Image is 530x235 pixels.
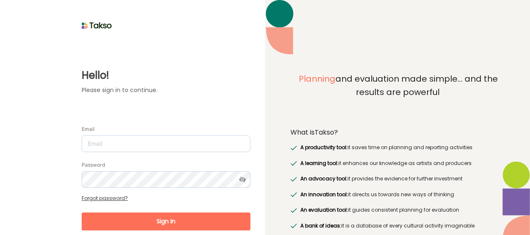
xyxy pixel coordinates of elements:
[82,212,250,230] button: Sign In
[298,206,459,214] label: it guides consistent planning for evaluation
[299,73,335,85] span: Planning
[298,143,472,152] label: it saves time on planning and reporting activities
[300,191,348,198] span: An innovation tool:
[82,68,250,83] label: Hello!
[300,160,338,167] span: A learning tool:
[290,72,505,117] label: and evaluation made simple... and the results are powerful
[82,86,250,95] label: Please sign in to continue.
[290,161,297,166] img: greenRight
[298,190,454,199] label: it directs us towards new ways of thinking
[290,145,297,150] img: greenRight
[290,223,297,228] img: greenRight
[300,175,347,182] span: An advocacy tool:
[82,135,250,152] input: Email
[300,222,341,229] span: A bank of ideas:
[315,127,338,137] span: Takso?
[298,159,471,167] label: it enhances our knowledge as artists and producers
[298,222,474,230] label: it is a database of every cultural activity imaginable
[290,177,297,182] img: greenRight
[300,144,347,151] span: A productivity tool:
[290,208,297,213] img: greenRight
[82,162,105,168] label: Password
[82,195,128,202] a: Forgot password?
[82,19,112,32] img: taksoLoginLogo
[290,192,297,197] img: greenRight
[298,175,462,183] label: it provides the evidence for further investment
[82,126,95,132] label: Email
[290,128,338,137] label: What is
[300,206,348,213] span: An evaluation tool:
